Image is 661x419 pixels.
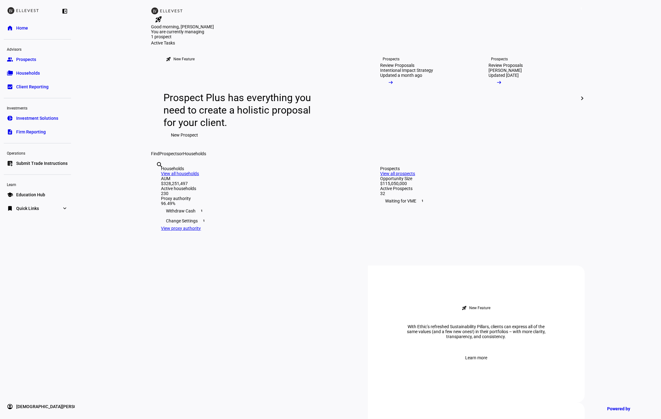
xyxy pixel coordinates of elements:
button: New Prospect [164,129,206,141]
span: Submit Trade Instructions [16,160,68,166]
a: pie_chartInvestment Solutions [4,112,71,124]
mat-icon: rocket_launch [166,57,171,62]
input: Enter name of prospect or household [156,170,158,177]
eth-mat-symbol: bid_landscape [7,84,13,90]
div: Change Settings [161,216,356,226]
div: Prospects [383,57,400,62]
div: Review Proposals [489,63,523,68]
div: 1 prospect [151,34,214,39]
div: 32 [380,191,575,196]
div: Advisors [4,44,71,53]
span: 1 [420,198,425,203]
span: 1 [202,218,207,223]
div: Find or [151,151,585,156]
span: Firm Reporting [16,129,46,135]
div: Proxy authority [161,196,356,201]
div: Active Tasks [151,40,585,45]
div: Updated [DATE] [489,73,519,78]
eth-mat-symbol: list_alt_add [7,160,13,166]
mat-icon: arrow_right_alt [496,79,503,86]
a: groupProspects [4,53,71,66]
div: Prospects [491,57,508,62]
div: Intentional Impact Strategy [380,68,433,73]
a: descriptionFirm Reporting [4,126,71,138]
eth-mat-symbol: bookmark [7,205,13,212]
a: folder_copyHouseholds [4,67,71,79]
eth-mat-symbol: folder_copy [7,70,13,76]
span: Quick Links [16,205,39,212]
span: Prospects [160,151,179,156]
span: Client Reporting [16,84,49,90]
a: ProspectsReview ProposalsIntentional Impact StrategyUpdated a month ago [371,45,474,151]
div: Active Prospects [380,186,575,191]
eth-mat-symbol: left_panel_close [62,8,68,14]
div: Households [161,166,356,171]
a: ProspectsReview Proposals[PERSON_NAME]Updated [DATE] [479,45,582,151]
div: New Feature [470,305,491,310]
div: Good morning, [PERSON_NAME] [151,24,585,29]
button: Learn more [458,351,495,364]
eth-mat-symbol: school [7,192,13,198]
a: View proxy authority [161,226,201,231]
eth-mat-symbol: home [7,25,13,31]
span: Education Hub [16,192,45,198]
div: New Feature [174,57,195,62]
span: 1 [579,6,584,11]
span: Households [16,70,40,76]
eth-mat-symbol: description [7,129,13,135]
eth-mat-symbol: expand_more [62,205,68,212]
div: Operations [4,148,71,157]
div: Investments [4,103,71,112]
div: Opportunity Size [380,176,575,181]
span: Households [183,151,206,156]
div: Active households [161,186,356,191]
a: Powered by [604,403,652,414]
a: View all households [161,171,199,176]
mat-icon: search [156,161,164,169]
span: 1 [200,208,205,213]
div: $115,050,000 [380,181,575,186]
mat-icon: chevron_right [578,95,586,102]
span: [DEMOGRAPHIC_DATA][PERSON_NAME] [16,403,95,410]
mat-icon: rocket_launch [155,16,163,23]
div: Prospect Plus has everything you need to create a holistic proposal for your client. [164,91,317,129]
span: Prospects [16,56,36,63]
div: Learn [4,180,71,189]
div: Withdraw Cash [161,206,356,216]
mat-icon: rocket_launch [462,305,467,310]
eth-mat-symbol: group [7,56,13,63]
span: You are currently managing [151,29,205,34]
a: View all prospects [380,171,415,176]
span: Learn more [465,351,487,364]
div: 230 [161,191,356,196]
div: Prospects [380,166,575,171]
div: With Ethic’s refreshed Sustainability Pillars, clients can express all of the same values (and a ... [399,324,554,339]
span: Investment Solutions [16,115,58,121]
div: Updated a month ago [380,73,423,78]
div: Review Proposals [380,63,415,68]
div: AUM [161,176,356,181]
span: New Prospect [171,129,198,141]
eth-mat-symbol: account_circle [7,403,13,410]
a: homeHome [4,22,71,34]
div: 96.49% [161,201,356,206]
div: Waiting for VME [380,196,575,206]
span: Home [16,25,28,31]
a: bid_landscapeClient Reporting [4,81,71,93]
div: [PERSON_NAME] [489,68,522,73]
mat-icon: arrow_right_alt [388,79,394,86]
eth-mat-symbol: pie_chart [7,115,13,121]
div: $328,251,497 [161,181,356,186]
